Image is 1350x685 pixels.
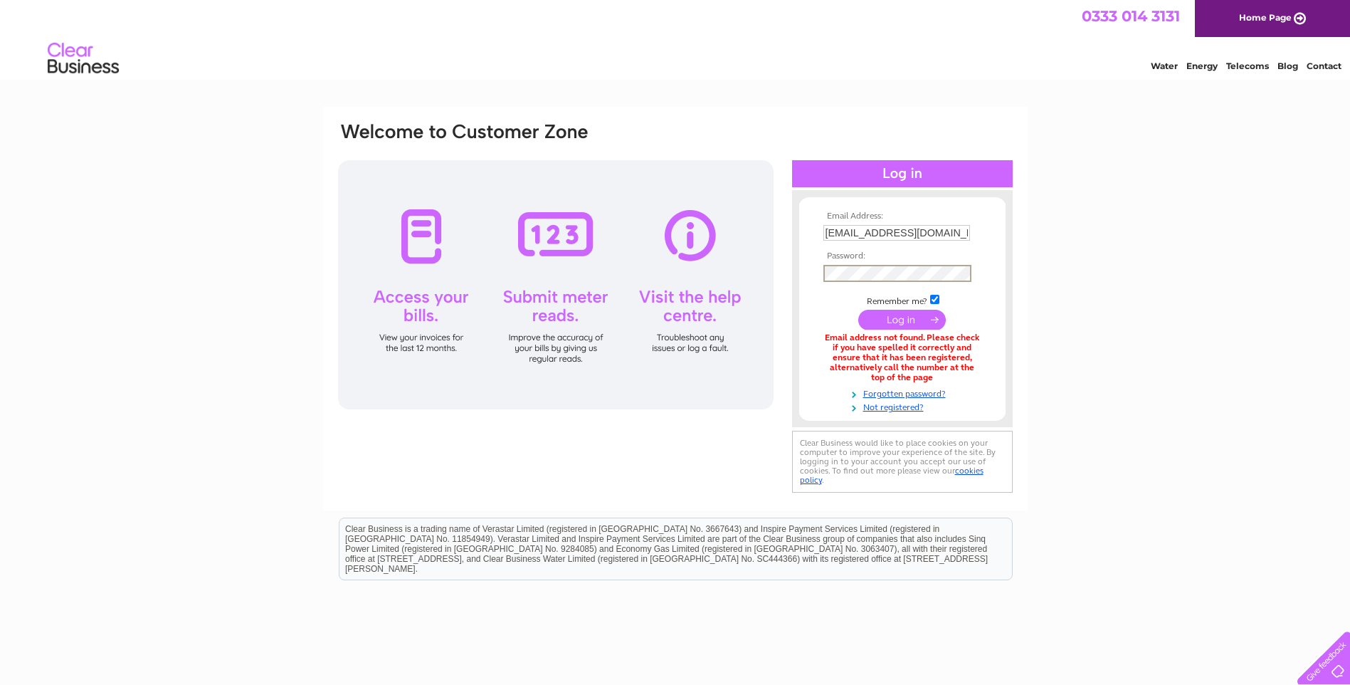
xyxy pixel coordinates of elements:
a: Water [1151,61,1178,71]
a: Energy [1186,61,1218,71]
a: cookies policy [800,466,984,485]
img: logo.png [47,37,120,80]
a: Contact [1307,61,1341,71]
a: Telecoms [1226,61,1269,71]
div: Email address not found. Please check if you have spelled it correctly and ensure that it has bee... [823,333,981,382]
div: Clear Business is a trading name of Verastar Limited (registered in [GEOGRAPHIC_DATA] No. 3667643... [339,8,1012,69]
th: Password: [820,251,985,261]
input: Submit [858,310,946,330]
td: Remember me? [820,293,985,307]
div: Clear Business would like to place cookies on your computer to improve your experience of the sit... [792,431,1013,493]
a: 0333 014 3131 [1082,7,1180,25]
a: Blog [1277,61,1298,71]
th: Email Address: [820,211,985,221]
a: Not registered? [823,399,985,413]
a: Forgotten password? [823,386,985,399]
